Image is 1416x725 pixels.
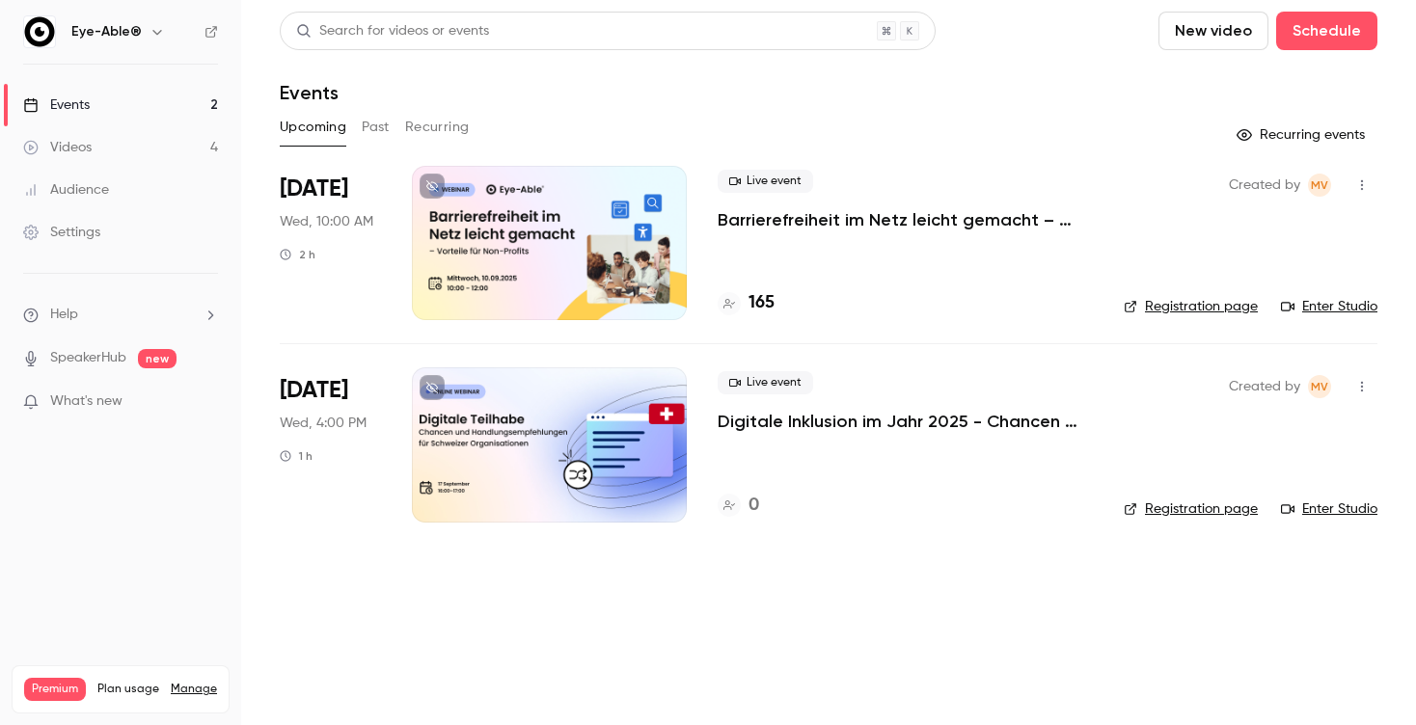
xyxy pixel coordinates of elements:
[362,112,390,143] button: Past
[280,448,313,464] div: 1 h
[405,112,470,143] button: Recurring
[23,305,218,325] li: help-dropdown-opener
[24,16,55,47] img: Eye-Able®
[1158,12,1268,50] button: New video
[23,138,92,157] div: Videos
[23,223,100,242] div: Settings
[280,174,348,204] span: [DATE]
[1308,174,1331,197] span: Mahdalena Varchenko
[718,410,1093,433] a: Digitale Inklusion im Jahr 2025 - Chancen und Handlungsempfehlungen für Schweizer Organisationen
[1311,375,1328,398] span: MV
[280,414,367,433] span: Wed, 4:00 PM
[280,112,346,143] button: Upcoming
[1228,120,1377,150] button: Recurring events
[749,493,759,519] h4: 0
[1281,499,1377,519] a: Enter Studio
[749,290,775,316] h4: 165
[1276,12,1377,50] button: Schedule
[1229,174,1300,197] span: Created by
[23,180,109,200] div: Audience
[1229,375,1300,398] span: Created by
[23,95,90,115] div: Events
[296,21,489,41] div: Search for videos or events
[718,290,775,316] a: 165
[1308,375,1331,398] span: Mahdalena Varchenko
[50,348,126,368] a: SpeakerHub
[280,247,315,262] div: 2 h
[280,375,348,406] span: [DATE]
[97,682,159,697] span: Plan usage
[280,81,339,104] h1: Events
[718,170,813,193] span: Live event
[280,367,381,522] div: Sep 17 Wed, 4:00 PM (Europe/Berlin)
[1124,499,1258,519] a: Registration page
[50,391,123,412] span: What's new
[280,212,373,231] span: Wed, 10:00 AM
[24,678,86,701] span: Premium
[280,166,381,320] div: Sep 10 Wed, 10:00 AM (Europe/Berlin)
[718,208,1093,231] a: Barrierefreiheit im Netz leicht gemacht – Vorteile für Non-Profits
[1124,297,1258,316] a: Registration page
[71,22,142,41] h6: Eye-Able®
[718,371,813,394] span: Live event
[1311,174,1328,197] span: MV
[1281,297,1377,316] a: Enter Studio
[195,393,218,411] iframe: Noticeable Trigger
[138,349,177,368] span: new
[718,493,759,519] a: 0
[171,682,217,697] a: Manage
[50,305,78,325] span: Help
